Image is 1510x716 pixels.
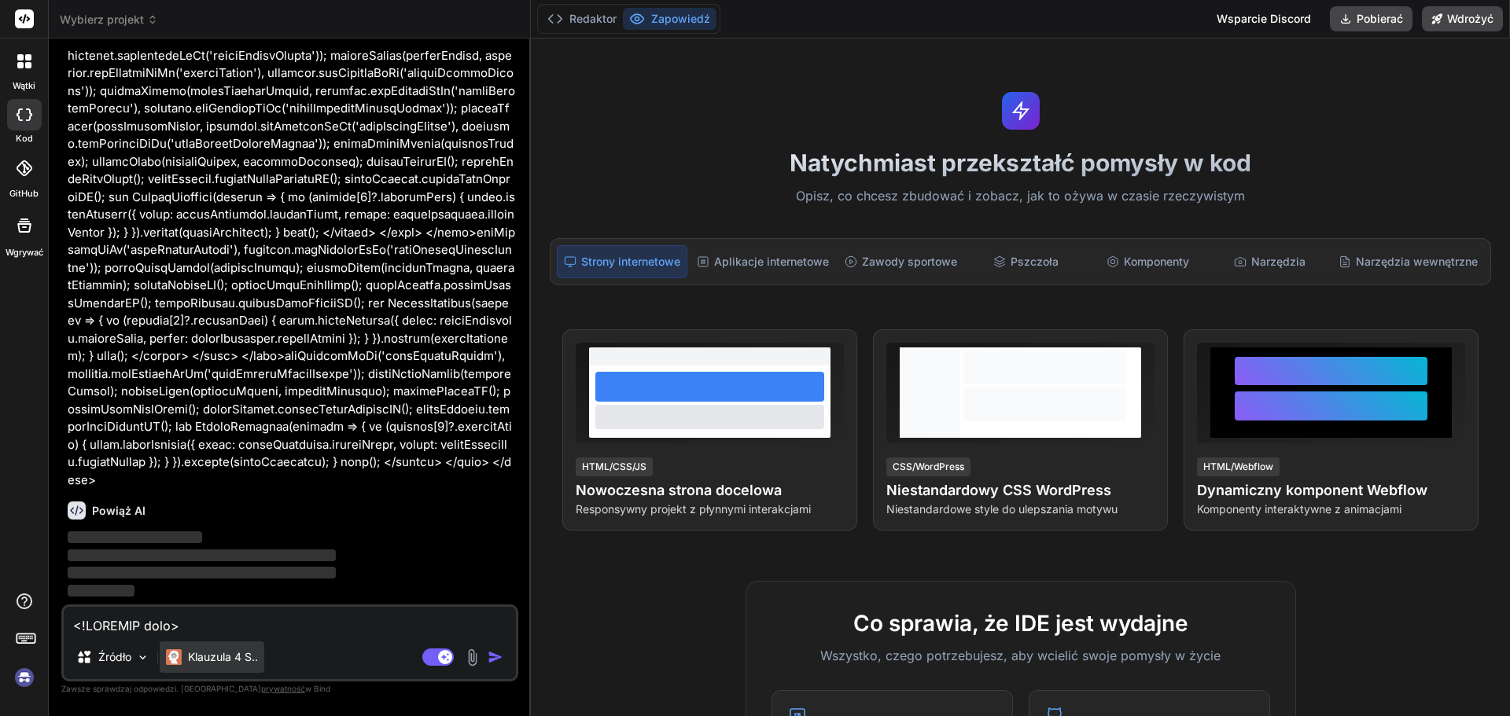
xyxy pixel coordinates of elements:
[581,255,680,268] font: Strony internetowe
[886,502,1118,516] font: Niestandardowe style do ulepszania motywu
[1197,482,1427,498] font: Dynamiczny komponent Webflow
[796,188,1245,204] font: Opisz, co chcesz zbudować i zobacz, jak to ożywa w czasie rzeczywistym
[651,12,710,25] font: Zapowiedź
[1203,461,1273,472] font: HTML/Webflow
[1357,12,1403,25] font: Pobierać
[188,650,258,663] font: Klauzula 4 S..
[576,502,811,516] font: Responsywny projekt z płynnymi interakcjami
[1124,255,1189,268] font: Komponenty
[261,684,305,693] font: prywatność
[1356,255,1478,268] font: Narzędzia wewnętrzne
[569,12,617,25] font: Redaktor
[541,8,623,30] button: Redaktor
[61,684,261,693] font: Zawsze sprawdzaj odpowiedzi. [GEOGRAPHIC_DATA]
[1197,502,1401,516] font: Komponenty interaktywne z animacjami
[13,80,35,91] font: wątki
[9,188,39,199] font: GitHub
[1422,6,1503,31] button: Wdrożyć
[136,651,149,664] img: Wybierz modele
[1251,255,1306,268] font: Narzędzia
[790,149,1251,177] font: Natychmiast przekształć pomysły w kod
[1217,12,1311,25] font: Wsparcie Discord
[893,461,964,472] font: CSS/WordPress
[463,648,481,666] img: załącznik
[16,133,33,144] font: kod
[1447,12,1493,25] font: Wdrożyć
[853,610,1188,637] font: Co sprawia, że ​​IDE jest wydajne
[305,684,330,693] font: w Bind
[1011,255,1059,268] font: Pszczoła
[886,482,1111,498] font: Niestandardowy CSS WordPress
[488,649,503,665] img: ikona
[1330,6,1412,31] button: Pobierać
[98,650,131,663] font: Źródło
[576,482,782,498] font: Nowoczesna strona docelowa
[820,648,1221,663] font: Wszystko, czego potrzebujesz, aby wcielić swoje pomysły w życie
[623,8,716,30] button: Zapowiedź
[714,255,829,268] font: Aplikacje internetowe
[862,255,957,268] font: Zawody sportowe
[60,13,144,26] font: Wybierz projekt
[11,664,38,691] img: zalogować się
[582,461,646,472] font: HTML/CSS/JS
[6,247,43,258] font: Wgrywać
[166,649,182,665] img: Sonet Claude'a 4
[92,504,145,517] font: Powiąż AI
